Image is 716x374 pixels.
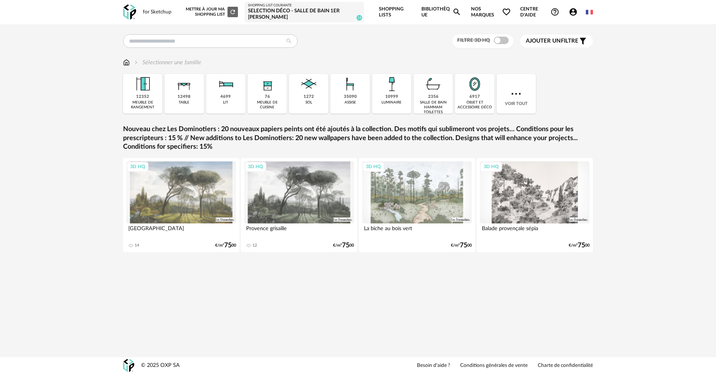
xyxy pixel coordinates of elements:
span: 75 [578,243,585,248]
span: Magnify icon [452,7,461,16]
span: 75 [342,243,349,248]
div: assise [345,100,356,105]
div: table [179,100,189,105]
div: sol [305,100,312,105]
div: Sélectionner une famille [133,58,201,67]
div: 14 [135,243,139,248]
div: 3D HQ [362,162,384,171]
div: 3D HQ [245,162,266,171]
div: © 2025 OXP SA [141,362,180,369]
div: 12498 [178,94,191,100]
span: Refresh icon [229,10,236,14]
div: 3D HQ [127,162,148,171]
img: Miroir.png [465,74,485,94]
div: €/m² 00 [451,243,472,248]
div: 4699 [220,94,231,100]
div: La biche au bois vert [362,223,472,238]
div: 12352 [136,94,149,100]
span: Filter icon [578,37,587,46]
a: Charte de confidentialité [538,362,593,369]
div: 3D HQ [480,162,502,171]
div: 1272 [304,94,314,100]
span: Heart Outline icon [502,7,511,16]
span: Centre d'aideHelp Circle Outline icon [520,6,559,18]
span: Ajouter un [526,38,561,44]
div: 10999 [385,94,398,100]
a: Nouveau chez Les Dominotiers : 20 nouveaux papiers peints ont été ajoutés à la collection. Des mo... [123,125,593,151]
img: OXP [123,359,134,372]
img: Literie.png [216,74,236,94]
div: €/m² 00 [333,243,354,248]
a: 3D HQ Balade provençale sépia €/m²7500 [477,158,593,252]
img: svg+xml;base64,PHN2ZyB3aWR0aD0iMTYiIGhlaWdodD0iMTciIHZpZXdCb3g9IjAgMCAxNiAxNyIgZmlsbD0ibm9uZSIgeG... [123,58,130,67]
div: Balade provençale sépia [480,223,590,238]
a: Besoin d'aide ? [417,362,450,369]
span: Filtre 3D HQ [457,38,490,43]
div: Shopping List courante [248,3,361,8]
div: 12 [252,243,257,248]
img: Assise.png [340,74,360,94]
div: Provence grisaille [244,223,354,238]
div: lit [223,100,228,105]
span: Help Circle Outline icon [550,7,559,16]
div: meuble de rangement [125,100,160,110]
img: OXP [123,4,136,20]
div: Selection déco - Salle de bain 1er [PERSON_NAME] [248,8,361,21]
div: for Sketchup [143,9,172,16]
span: 75 [460,243,467,248]
span: Account Circle icon [569,7,581,16]
div: luminaire [381,100,402,105]
img: fr [586,9,593,16]
div: [GEOGRAPHIC_DATA] [126,223,236,238]
div: 2356 [428,94,439,100]
img: Meuble%20de%20rangement.png [133,74,153,94]
div: 6917 [470,94,480,100]
img: more.7b13dc1.svg [509,87,523,101]
div: €/m² 00 [215,243,236,248]
a: 3D HQ Provence grisaille 12 €/m²7500 [241,158,357,252]
a: 3D HQ [GEOGRAPHIC_DATA] 14 €/m²7500 [123,158,239,252]
span: Account Circle icon [569,7,578,16]
div: €/m² 00 [569,243,590,248]
span: 75 [224,243,232,248]
div: meuble de cuisine [250,100,285,110]
div: 76 [265,94,270,100]
button: Ajouter unfiltre Filter icon [520,35,593,47]
div: 35090 [344,94,357,100]
img: Luminaire.png [381,74,402,94]
div: salle de bain hammam toilettes [416,100,450,115]
img: Table.png [174,74,194,94]
img: Salle%20de%20bain.png [423,74,443,94]
img: svg+xml;base64,PHN2ZyB3aWR0aD0iMTYiIGhlaWdodD0iMTYiIHZpZXdCb3g9IjAgMCAxNiAxNiIgZmlsbD0ibm9uZSIgeG... [133,58,139,67]
span: filtre [526,37,578,45]
div: Voir tout [497,74,536,114]
a: Shopping List courante Selection déco - Salle de bain 1er [PERSON_NAME] 13 [248,3,361,21]
a: Conditions générales de vente [460,362,528,369]
img: Rangement.png [257,74,277,94]
img: Sol.png [299,74,319,94]
span: 13 [357,15,362,21]
a: 3D HQ La biche au bois vert €/m²7500 [359,158,475,252]
div: objet et accessoire déco [457,100,492,110]
div: Mettre à jour ma Shopping List [184,7,238,17]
